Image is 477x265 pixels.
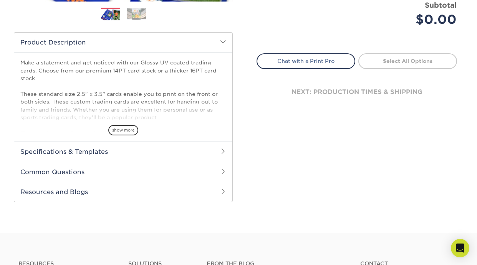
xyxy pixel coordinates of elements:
[358,53,457,69] a: Select All Options
[14,162,232,182] h2: Common Questions
[14,182,232,202] h2: Resources and Blogs
[363,10,457,29] div: $0.00
[14,142,232,161] h2: Specifications & Templates
[257,53,355,69] a: Chat with a Print Pro
[20,59,226,153] p: Make a statement and get noticed with our Glossy UV coated trading cards. Choose from our premium...
[14,33,232,52] h2: Product Description
[127,8,146,20] img: Trading Cards 02
[425,1,457,9] strong: Subtotal
[101,8,120,21] img: Trading Cards 01
[451,239,469,257] div: Open Intercom Messenger
[108,125,138,135] span: show more
[257,69,457,115] div: next: production times & shipping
